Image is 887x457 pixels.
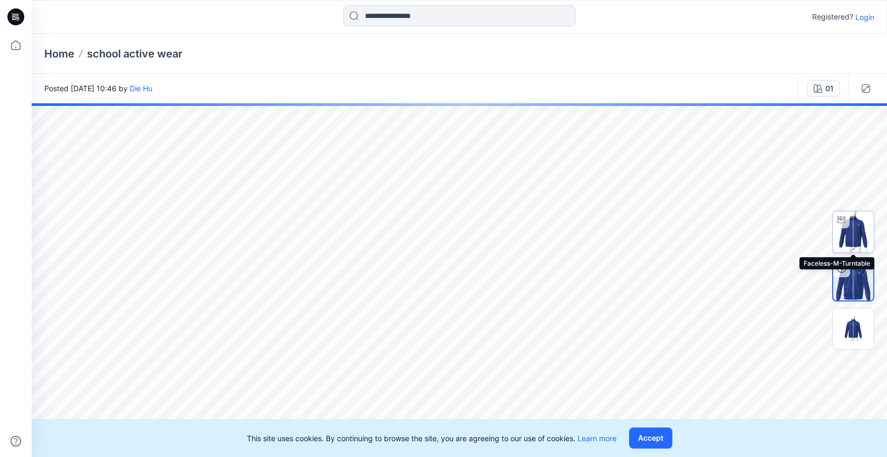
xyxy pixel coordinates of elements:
[130,84,152,93] a: Die Hu
[247,433,616,444] p: This site uses cookies. By continuing to browse the site, you are agreeing to our use of cookies.
[629,427,672,449] button: Accept
[44,83,152,94] span: Posted [DATE] 10:46 by
[87,46,182,61] p: school active wear
[825,83,833,94] div: 01
[833,211,874,252] img: Faceless-M-Turntable
[577,434,616,443] a: Learn more
[807,80,840,97] button: 01
[833,316,874,341] img: All colorways
[833,260,873,300] img: school active wear 01
[812,11,853,23] p: Registered?
[855,12,874,23] p: Login
[44,46,74,61] a: Home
